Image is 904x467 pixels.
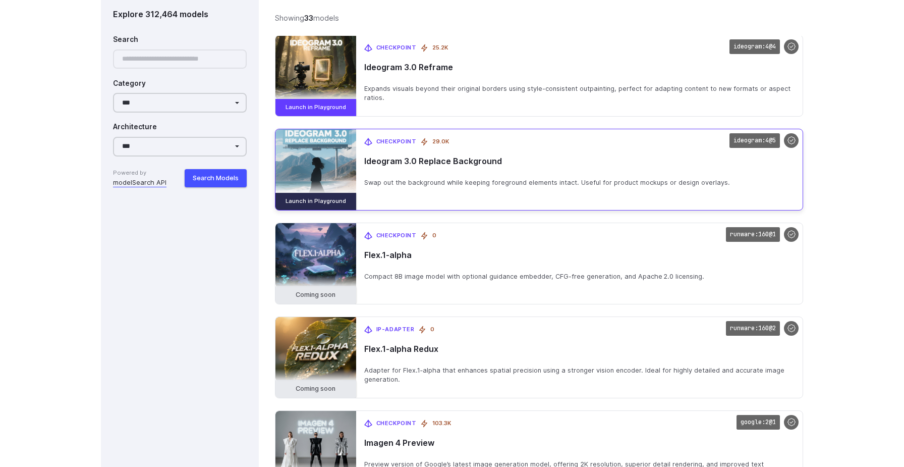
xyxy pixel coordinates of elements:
span: Compact 8B image model with optional guidance embedder, CFG-free generation, and Apache 2.0 licen... [364,272,795,281]
label: Architecture [113,122,157,133]
span: 0 [430,325,434,334]
span: Flex.1‑alpha [364,250,795,260]
span: Expands visuals beyond their original borders using style-consistent outpainting, perfect for ada... [364,84,795,102]
select: Category [113,93,247,113]
span: 25.2K [432,43,448,53]
span: Powered by [113,168,166,177]
span: IP-Adapter [376,325,415,334]
span: Imagen 4 Preview [364,438,795,448]
select: Architecture [113,137,247,157]
a: modelSearch API [113,177,166,187]
span: Swap out the background while keeping foreground elements intact. Useful for product mockups or d... [364,178,795,187]
span: Checkpoint [376,419,417,428]
img: Ideogram 3.0 Replace Background [271,126,360,197]
span: Ideogram 3.0 Replace Background [364,157,795,166]
code: ideogram:4@5 [729,133,780,148]
code: runware:160@2 [726,321,780,336]
span: 103.3K [432,419,451,428]
span: Checkpoint [376,137,417,146]
code: ideogram:4@4 [729,39,780,54]
code: google:2@1 [737,415,780,430]
span: 29.0K [432,137,449,146]
img: Flex.1‑alpha [275,223,356,288]
span: Flex.1‑alpha Redux [364,344,795,354]
img: Ideogram 3.0 Reframe [275,35,356,100]
span: Checkpoint [376,43,417,53]
span: Adapter for Flex.1‑alpha that enhances spatial precision using a stronger vision encoder. Ideal f... [364,366,795,384]
strong: 33 [304,14,313,22]
img: Flex.1‑alpha Redux [275,317,356,382]
label: Category [113,78,146,89]
div: Showing models [275,12,339,24]
span: Ideogram 3.0 Reframe [364,63,795,72]
button: Search Models [185,169,247,187]
span: 0 [432,231,436,240]
span: Checkpoint [376,231,417,240]
div: Explore 312,464 models [113,8,247,21]
label: Search [113,34,138,45]
code: runware:160@1 [726,227,780,242]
